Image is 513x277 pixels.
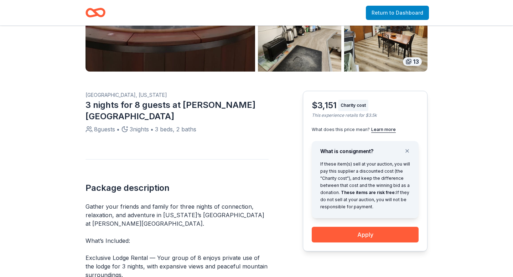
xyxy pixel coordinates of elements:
button: Apply [312,227,419,242]
div: 8 guests [94,125,115,134]
div: 3 beds, 2 baths [155,125,196,134]
span: What is consignment? [320,148,373,154]
div: $3,151 [312,100,337,111]
div: What does this price mean? [312,127,419,132]
div: 3 nights for 8 guests at [PERSON_NAME][GEOGRAPHIC_DATA] [85,99,269,122]
span: If these item(s) sell at your auction, you will pay this supplier a discounted cost (the "Charity... [320,161,410,209]
div: 3 nights [130,125,149,134]
div: This experience retails for $3.5k [312,113,419,118]
span: These items are risk free: [341,190,396,195]
a: Home [85,4,105,21]
div: • [116,125,120,134]
a: Return to Dashboard [366,6,429,20]
h2: Package description [85,182,269,194]
p: What’s Included: [85,236,269,245]
div: 13 [403,57,422,66]
div: Charity cost [338,100,368,111]
div: [GEOGRAPHIC_DATA], [US_STATE] [85,91,269,99]
button: Learn more [371,127,396,132]
p: Gather your friends and family for three nights of connection, relaxation, and adventure in [US_S... [85,202,269,228]
div: • [150,125,154,134]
